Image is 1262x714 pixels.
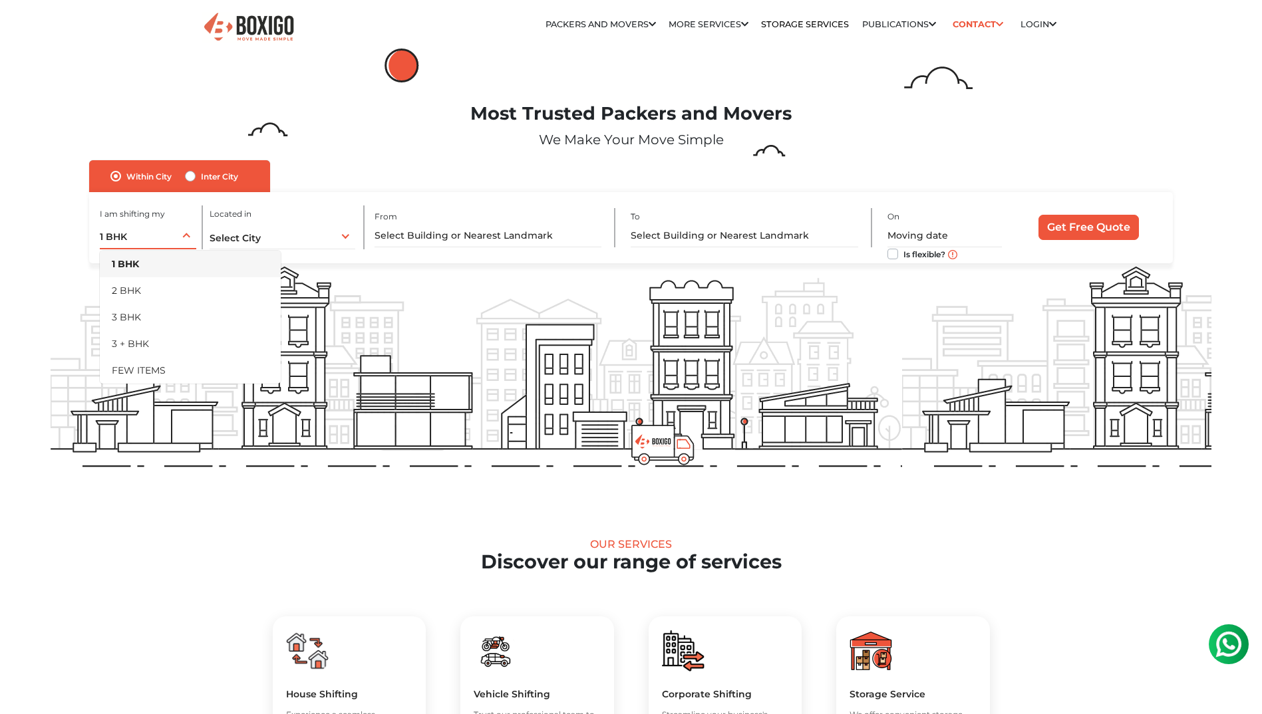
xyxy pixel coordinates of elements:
[850,688,977,700] h5: Storage Service
[100,330,281,357] li: 3 + BHK
[1021,19,1056,29] a: Login
[51,103,1211,125] h1: Most Trusted Packers and Movers
[887,211,899,223] label: On
[662,630,705,672] img: boxigo_packers_and_movers_huge_savings
[100,231,127,243] span: 1 BHK
[100,208,165,220] label: I am shifting my
[1038,215,1139,240] input: Get Free Quote
[51,130,1211,150] p: We Make Your Move Simple
[850,630,892,672] img: boxigo_packers_and_movers_huge_savings
[948,250,957,259] img: move_date_info
[286,630,329,672] img: boxigo_packers_and_movers_huge_savings
[903,246,945,260] label: Is flexible?
[202,11,295,44] img: Boxigo
[375,224,601,247] input: Select Building or Nearest Landmark
[887,224,1002,247] input: Moving date
[100,277,281,304] li: 2 BHK
[100,251,281,277] li: 1 BHK
[662,688,789,700] h5: Corporate Shifting
[51,550,1211,574] h2: Discover our range of services
[474,630,516,672] img: boxigo_packers_and_movers_huge_savings
[210,232,261,244] span: Select City
[13,13,40,40] img: whatsapp-icon.svg
[100,304,281,330] li: 3 BHK
[669,19,748,29] a: More services
[862,19,936,29] a: Publications
[761,19,849,29] a: Storage Services
[126,168,172,184] label: Within City
[631,211,640,223] label: To
[201,168,238,184] label: Inter City
[546,19,656,29] a: Packers and Movers
[631,224,858,247] input: Select Building or Nearest Landmark
[51,538,1211,550] div: Our Services
[474,688,601,700] h5: Vehicle Shifting
[949,14,1008,35] a: Contact
[286,688,413,700] h5: House Shifting
[631,425,695,465] img: boxigo_prackers_and_movers_truck
[100,357,281,384] li: FEW ITEMS
[210,208,251,220] label: Located in
[375,211,397,223] label: From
